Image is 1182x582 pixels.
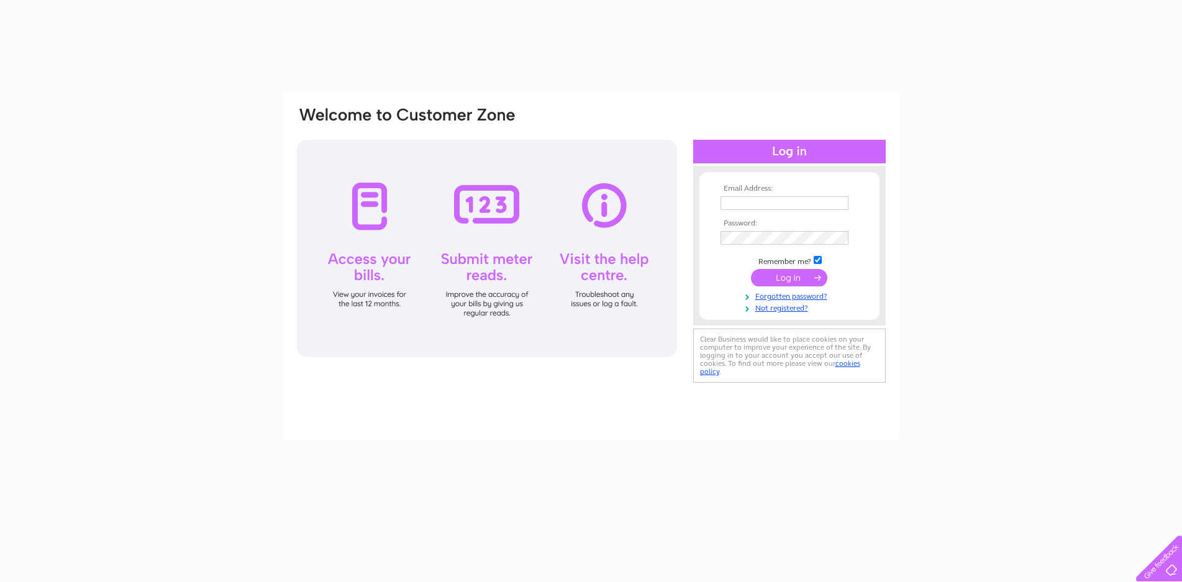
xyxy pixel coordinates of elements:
[717,254,861,266] td: Remember me?
[721,289,861,301] a: Forgotten password?
[717,219,861,228] th: Password:
[721,301,861,313] a: Not registered?
[717,184,861,193] th: Email Address:
[693,329,886,383] div: Clear Business would like to place cookies on your computer to improve your experience of the sit...
[700,359,860,376] a: cookies policy
[751,269,827,286] input: Submit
